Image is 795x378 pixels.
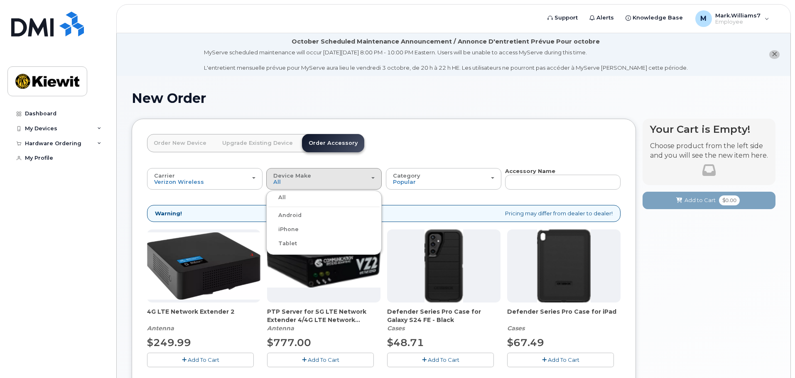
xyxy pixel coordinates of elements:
[155,210,182,217] strong: Warning!
[386,168,501,190] button: Category Popular
[537,229,591,302] img: defenderipad10thgen.png
[188,356,219,363] span: Add To Cart
[759,342,789,372] iframe: Messenger Launcher
[650,124,768,135] h4: Your Cart is Empty!
[507,307,621,332] div: Defender Series Pro Case for iPad
[387,353,494,367] button: Add To Cart
[268,239,297,249] label: Tablet
[507,337,544,349] span: $67.49
[650,141,768,161] p: Choose product from the left side and you will see the new item here.
[719,195,740,205] span: $0.00
[548,356,579,363] span: Add To Cart
[154,172,175,179] span: Carrier
[267,307,380,332] div: PTP Server for 5G LTE Network Extender 4/4G LTE Network Extender 3
[273,172,311,179] span: Device Make
[266,168,382,190] button: Device Make All
[267,244,380,288] img: Casa_Sysem.png
[147,324,174,332] em: Antenna
[147,353,254,367] button: Add To Cart
[147,307,260,332] div: 4G LTE Network Extender 2
[769,50,780,59] button: close notification
[147,134,213,152] a: Order New Device
[268,210,302,220] label: Android
[643,192,775,209] button: Add to Cart $0.00
[267,337,311,349] span: $777.00
[147,337,191,349] span: $249.99
[505,168,555,174] strong: Accessory Name
[292,37,600,46] div: October Scheduled Maintenance Announcement / Annonce D'entretient Prévue Pour octobre
[268,224,299,234] label: iPhone
[132,91,775,105] h1: New Order
[393,178,416,185] span: Popular
[267,324,294,332] em: Antenna
[424,229,463,302] img: defenders23fe.png
[147,205,621,222] div: Pricing may differ from dealer to dealer!
[507,353,614,367] button: Add To Cart
[428,356,459,363] span: Add To Cart
[387,307,501,332] div: Defender Series Pro Case for Galaxy S24 FE - Black
[308,356,339,363] span: Add To Cart
[204,49,688,72] div: MyServe scheduled maintenance will occur [DATE][DATE] 8:00 PM - 10:00 PM Eastern. Users will be u...
[507,324,525,332] em: Cases
[267,307,380,324] span: PTP Server for 5G LTE Network Extender 4/4G LTE Network Extender 3
[147,232,260,299] img: 4glte_extender.png
[273,178,281,185] span: All
[387,324,405,332] em: Cases
[387,307,501,324] span: Defender Series Pro Case for Galaxy S24 FE - Black
[154,178,204,185] span: Verizon Wireless
[216,134,299,152] a: Upgrade Existing Device
[302,134,364,152] a: Order Accessory
[393,172,420,179] span: Category
[267,353,374,367] button: Add To Cart
[507,307,621,324] span: Defender Series Pro Case for iPad
[268,193,286,202] label: All
[147,168,263,190] button: Carrier Verizon Wireless
[147,307,260,324] span: 4G LTE Network Extender 2
[685,196,716,204] span: Add to Cart
[387,337,424,349] span: $48.71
